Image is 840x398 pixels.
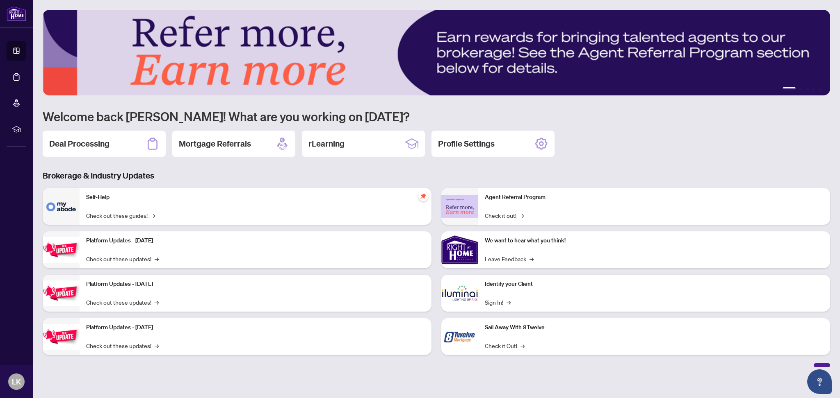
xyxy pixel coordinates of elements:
h2: Mortgage Referrals [179,138,251,149]
a: Check it out!→ [485,211,524,220]
p: We want to hear what you think! [485,236,824,245]
span: → [507,298,511,307]
img: We want to hear what you think! [441,231,478,268]
span: → [155,254,159,263]
span: pushpin [418,191,428,201]
a: Check out these guides!→ [86,211,155,220]
a: Check out these updates!→ [86,298,159,307]
p: Platform Updates - [DATE] [86,280,425,289]
img: Slide 0 [43,10,830,95]
h2: Deal Processing [49,138,110,149]
p: Self-Help [86,193,425,202]
span: → [155,298,159,307]
span: → [155,341,159,350]
span: → [520,341,525,350]
a: Sign In!→ [485,298,511,307]
p: Sail Away With 8Twelve [485,323,824,332]
span: → [520,211,524,220]
button: 1 [783,87,796,90]
p: Identify your Client [485,280,824,289]
span: → [530,254,534,263]
img: Platform Updates - June 23, 2025 [43,324,80,350]
p: Agent Referral Program [485,193,824,202]
button: 3 [806,87,809,90]
p: Platform Updates - [DATE] [86,236,425,245]
a: Check it Out!→ [485,341,525,350]
a: Check out these updates!→ [86,254,159,263]
img: Platform Updates - July 21, 2025 [43,237,80,263]
img: Agent Referral Program [441,195,478,218]
a: Check out these updates!→ [86,341,159,350]
h2: rLearning [308,138,345,149]
h1: Welcome back [PERSON_NAME]! What are you working on [DATE]? [43,109,830,124]
p: Platform Updates - [DATE] [86,323,425,332]
button: 4 [812,87,815,90]
button: 2 [799,87,802,90]
a: Leave Feedback→ [485,254,534,263]
h3: Brokerage & Industry Updates [43,170,830,181]
button: Open asap [807,369,832,394]
button: 5 [819,87,822,90]
img: Platform Updates - July 8, 2025 [43,280,80,306]
span: LK [12,376,21,387]
img: logo [7,6,26,21]
span: → [151,211,155,220]
img: Self-Help [43,188,80,225]
h2: Profile Settings [438,138,495,149]
img: Identify your Client [441,275,478,312]
img: Sail Away With 8Twelve [441,318,478,355]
